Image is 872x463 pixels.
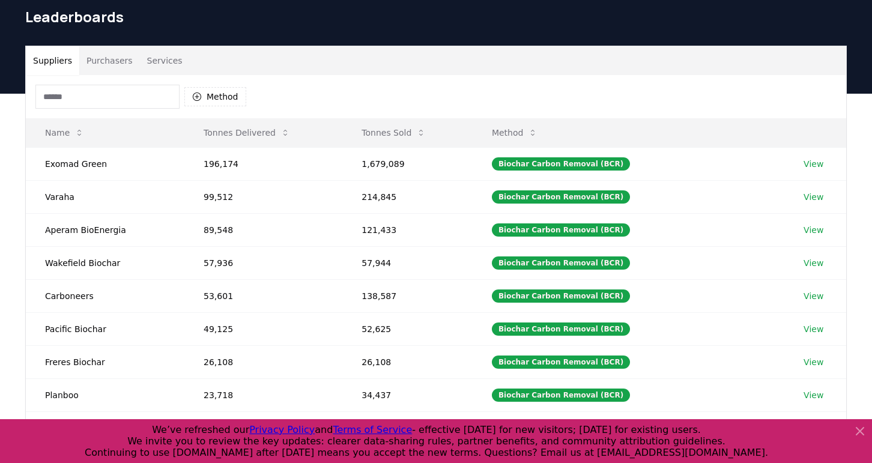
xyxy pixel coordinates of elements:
[342,378,473,411] td: 34,437
[342,213,473,246] td: 121,433
[492,322,630,336] div: Biochar Carbon Removal (BCR)
[194,121,300,145] button: Tonnes Delivered
[184,312,342,345] td: 49,125
[184,246,342,279] td: 57,936
[492,157,630,171] div: Biochar Carbon Removal (BCR)
[342,246,473,279] td: 57,944
[492,389,630,402] div: Biochar Carbon Removal (BCR)
[492,256,630,270] div: Biochar Carbon Removal (BCR)
[184,213,342,246] td: 89,548
[492,356,630,369] div: Biochar Carbon Removal (BCR)
[184,378,342,411] td: 23,718
[26,180,184,213] td: Varaha
[492,223,630,237] div: Biochar Carbon Removal (BCR)
[26,246,184,279] td: Wakefield Biochar
[342,312,473,345] td: 52,625
[26,345,184,378] td: Freres Biochar
[25,7,847,26] h1: Leaderboards
[35,121,94,145] button: Name
[26,378,184,411] td: Planboo
[140,46,190,75] button: Services
[804,356,823,368] a: View
[79,46,140,75] button: Purchasers
[482,121,548,145] button: Method
[804,389,823,401] a: View
[342,279,473,312] td: 138,587
[804,290,823,302] a: View
[184,87,246,106] button: Method
[804,191,823,203] a: View
[184,411,342,444] td: 23,191
[804,158,823,170] a: View
[804,257,823,269] a: View
[184,180,342,213] td: 99,512
[184,345,342,378] td: 26,108
[352,121,435,145] button: Tonnes Sold
[26,411,184,444] td: CarbonCure
[184,147,342,180] td: 196,174
[184,279,342,312] td: 53,601
[492,190,630,204] div: Biochar Carbon Removal (BCR)
[26,279,184,312] td: Carboneers
[492,289,630,303] div: Biochar Carbon Removal (BCR)
[26,46,79,75] button: Suppliers
[342,147,473,180] td: 1,679,089
[342,180,473,213] td: 214,845
[804,323,823,335] a: View
[26,147,184,180] td: Exomad Green
[26,213,184,246] td: Aperam BioEnergia
[804,224,823,236] a: View
[342,345,473,378] td: 26,108
[342,411,473,444] td: 36,979
[26,312,184,345] td: Pacific Biochar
